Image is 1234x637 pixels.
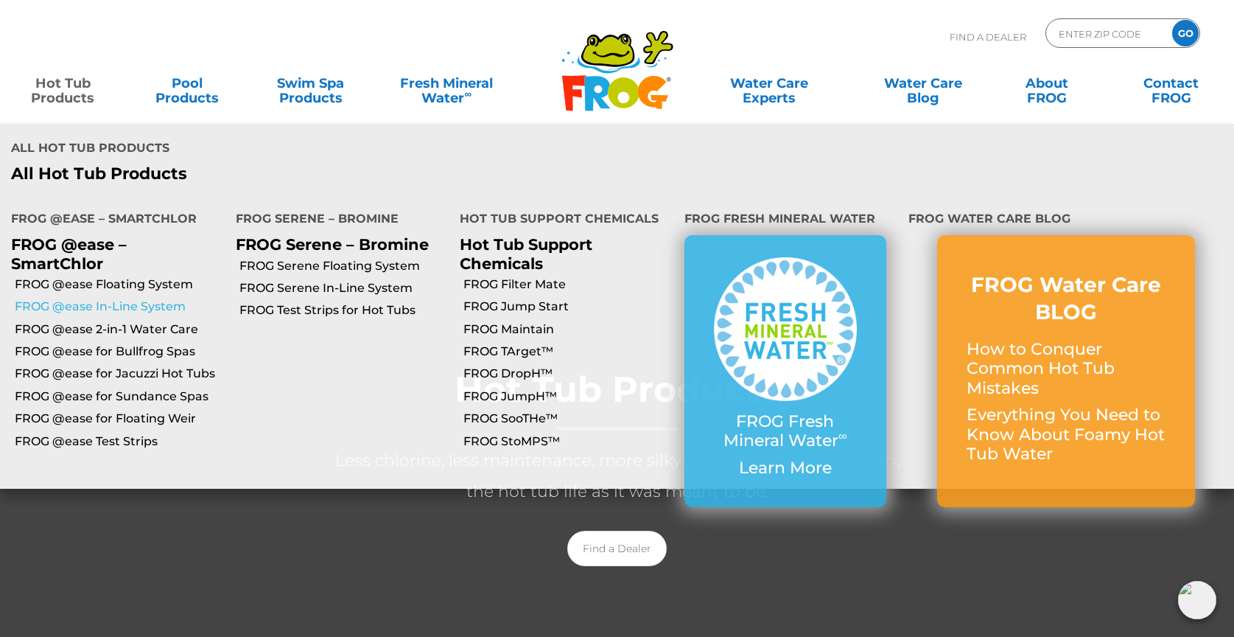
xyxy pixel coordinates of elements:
[567,531,667,566] a: Find a Dealer
[967,271,1165,471] a: FROG Water Care BLOG How to Conquer Common Hot Tub Mistakes Everything You Need to Know About Foa...
[463,276,673,293] a: FROG Filter Mate
[1123,69,1219,98] a: ContactFROG
[463,389,673,405] a: FROG JumpH™
[15,69,111,98] a: Hot TubProducts
[714,459,858,478] p: Learn More
[239,258,449,274] a: FROG Serene Floating System
[999,69,1095,98] a: AboutFROG
[460,206,662,235] h4: Hot Tub Support Chemicals
[967,271,1165,325] h3: FROG Water Care BLOG
[463,411,673,427] a: FROG SooTHe™
[691,69,848,98] a: Water CareExperts
[11,235,214,272] p: FROG @ease – SmartChlor
[139,69,235,98] a: PoolProducts
[15,321,225,338] a: FROG @ease 2-in-1 Water Care
[15,366,225,382] a: FROG @ease for Jacuzzi Hot Tubs
[15,276,225,293] a: FROG @ease Floating System
[1178,581,1216,619] img: openIcon
[15,299,225,315] a: FROG @ease In-Line System
[1172,20,1199,46] input: GO
[950,18,1026,55] p: Find A Dealer
[11,206,214,235] h4: FROG @ease – SmartChlor
[236,206,438,235] h4: FROG Serene – Bromine
[463,366,673,382] a: FROG DropH™
[463,434,673,450] a: FROG StoMPS™
[875,69,972,98] a: Water CareBlog
[838,428,847,443] sup: ∞
[463,344,673,360] a: FROG TArget™
[15,344,225,360] a: FROG @ease for Bullfrog Spas
[11,164,606,184] a: All Hot Tub Products
[714,412,858,451] p: FROG Fresh Mineral Water
[387,69,508,98] a: Fresh MineralWater∞
[11,135,606,164] h4: All Hot Tub Products
[464,88,471,100] sup: ∞
[15,389,225,405] a: FROG @ease for Sundance Spas
[236,235,438,254] p: FROG Serene – Bromine
[262,69,359,98] a: Swim SpaProducts
[239,280,449,296] a: FROG Serene In-Line System
[15,434,225,450] a: FROG @ease Test Strips
[967,405,1165,464] p: Everything You Need to Know About Foamy Hot Tub Water
[239,302,449,318] a: FROG Test Strips for Hot Tubs
[460,235,592,272] a: Hot Tub Support Chemicals
[967,340,1165,398] p: How to Conquer Common Hot Tub Mistakes
[684,206,887,235] h4: FROG Fresh Mineral Water
[908,206,1223,235] h4: FROG Water Care Blog
[463,321,673,338] a: FROG Maintain
[15,411,225,427] a: FROG @ease for Floating Weir
[714,257,858,485] a: FROG Fresh Mineral Water∞ Learn More
[1057,23,1157,44] input: Zip Code Form
[463,299,673,315] a: FROG Jump Start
